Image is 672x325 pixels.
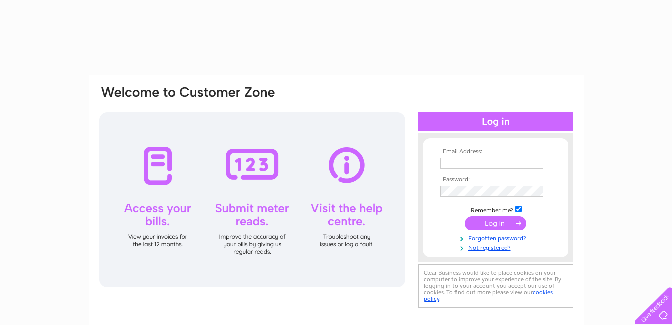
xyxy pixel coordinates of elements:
[438,204,554,214] td: Remember me?
[424,289,553,302] a: cookies policy
[465,216,526,230] input: Submit
[440,242,554,252] a: Not registered?
[418,264,573,308] div: Clear Business would like to place cookies on your computer to improve your experience of the sit...
[438,148,554,155] th: Email Address:
[438,176,554,183] th: Password:
[440,233,554,242] a: Forgotten password?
